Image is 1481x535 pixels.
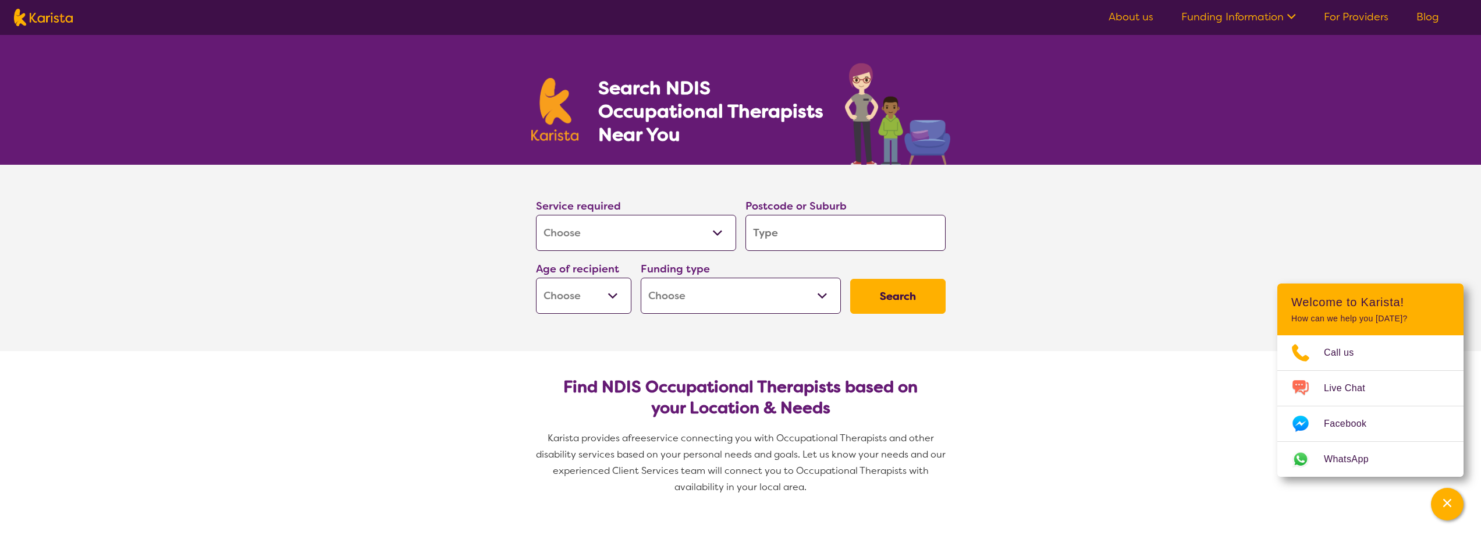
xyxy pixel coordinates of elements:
a: For Providers [1324,10,1388,24]
img: Karista logo [531,78,579,141]
a: Funding Information [1181,10,1296,24]
ul: Choose channel [1277,335,1464,477]
button: Channel Menu [1431,488,1464,520]
input: Type [745,215,946,251]
span: free [628,432,647,444]
a: Web link opens in a new tab. [1277,442,1464,477]
span: service connecting you with Occupational Therapists and other disability services based on your p... [536,432,948,493]
button: Search [850,279,946,314]
h1: Search NDIS Occupational Therapists Near You [598,76,825,146]
img: Karista logo [14,9,73,26]
div: Channel Menu [1277,284,1464,477]
label: Postcode or Suburb [745,199,847,213]
h2: Welcome to Karista! [1291,295,1450,309]
label: Age of recipient [536,262,619,276]
a: About us [1109,10,1153,24]
span: Live Chat [1324,380,1379,397]
span: Karista provides a [548,432,628,444]
h2: Find NDIS Occupational Therapists based on your Location & Needs [545,377,936,419]
label: Funding type [641,262,710,276]
p: How can we help you [DATE]? [1291,314,1450,324]
span: Call us [1324,344,1368,362]
label: Service required [536,199,621,213]
img: occupational-therapy [845,63,950,165]
span: Facebook [1324,415,1380,433]
a: Blog [1416,10,1439,24]
span: WhatsApp [1324,451,1383,468]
